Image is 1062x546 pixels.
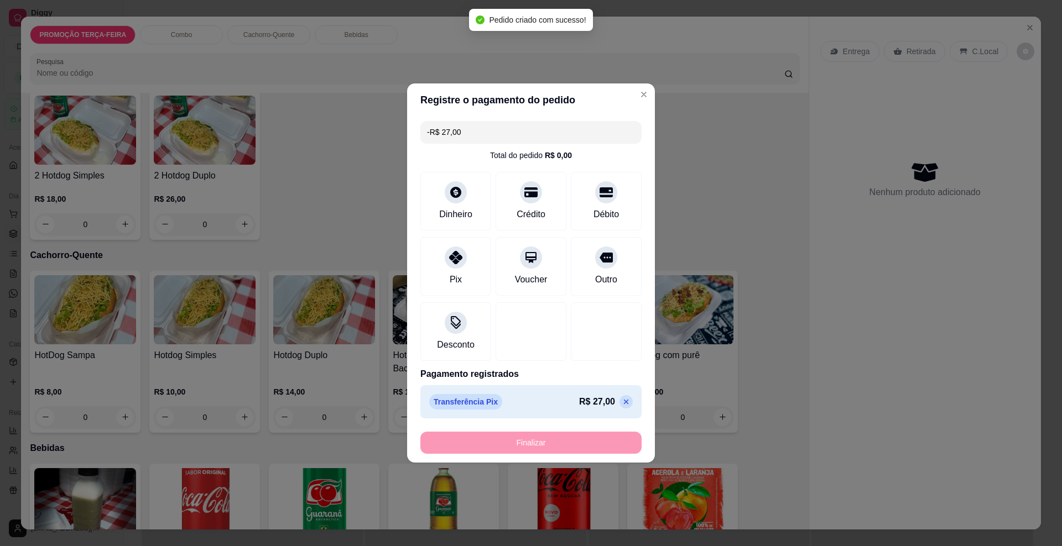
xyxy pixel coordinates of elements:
[515,273,548,286] div: Voucher
[429,394,502,410] p: Transferência Pix
[439,208,472,221] div: Dinheiro
[517,208,545,221] div: Crédito
[407,83,655,117] header: Registre o pagamento do pedido
[579,395,615,408] p: R$ 27,00
[476,15,485,24] span: check-circle
[635,86,653,103] button: Close
[420,368,642,381] p: Pagamento registrados
[545,150,572,161] div: R$ 0,00
[595,273,617,286] div: Outro
[490,150,572,161] div: Total do pedido
[594,208,619,221] div: Débito
[437,338,475,351] div: Desconto
[489,15,586,24] span: Pedido criado com sucesso!
[427,121,635,143] input: Ex.: hambúrguer de cordeiro
[450,273,462,286] div: Pix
